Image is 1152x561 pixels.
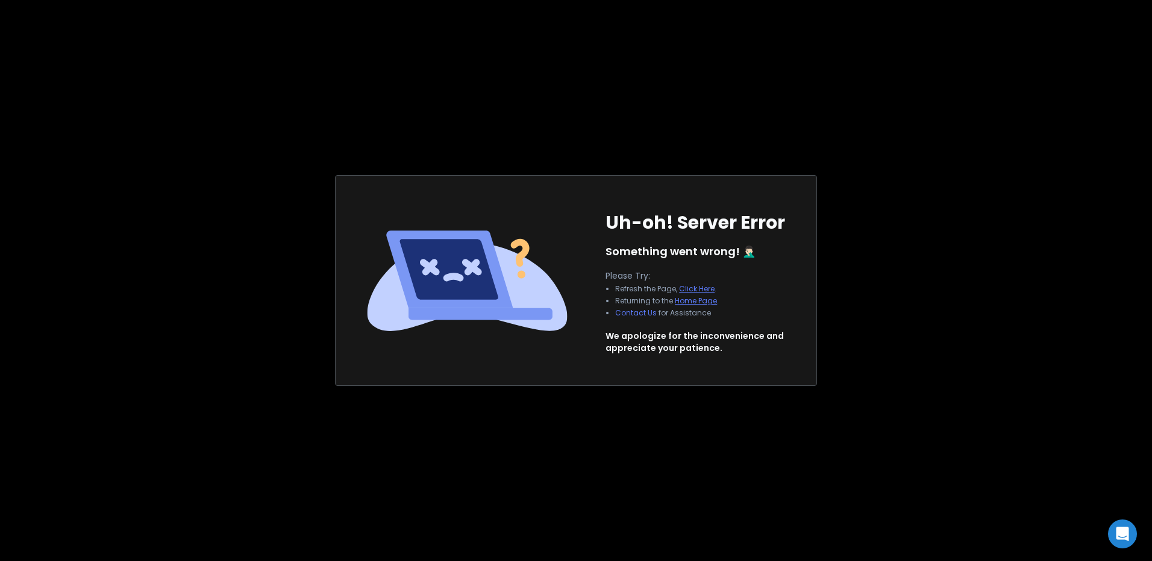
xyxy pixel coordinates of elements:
a: Home Page [675,296,717,306]
li: Refresh the Page, . [615,284,719,294]
p: We apologize for the inconvenience and appreciate your patience. [606,330,784,354]
h1: Uh-oh! Server Error [606,212,785,234]
a: Click Here [679,284,715,294]
p: Something went wrong! 🤦🏻‍♂️ [606,243,756,260]
li: for Assistance [615,308,719,318]
p: Please Try: [606,270,728,282]
div: Open Intercom Messenger [1108,519,1137,548]
button: Contact Us [615,308,657,318]
li: Returning to the . [615,296,719,306]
